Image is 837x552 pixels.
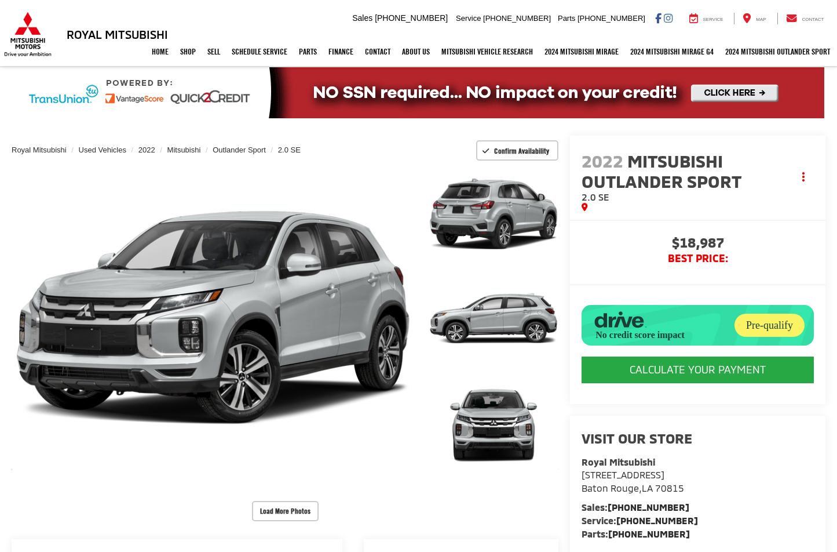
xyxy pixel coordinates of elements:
[293,37,323,66] a: Parts: Opens in a new tab
[582,528,690,539] strong: Parts:
[582,150,623,171] span: 2022
[226,37,293,66] a: Schedule Service: Opens in a new tab
[359,37,396,66] a: Contact
[582,456,655,467] strong: Royal Mitsubishi
[777,13,833,24] a: Contact
[483,14,551,23] span: [PHONE_NUMBER]
[582,150,745,191] span: Mitsubishi Outlander Sport
[802,172,805,181] span: dropdown dots
[642,482,653,493] span: LA
[703,17,723,22] span: Service
[436,37,539,66] a: Mitsubishi Vehicle Research
[608,528,690,539] a: [PHONE_NUMBER]
[802,17,824,22] span: Contact
[655,482,684,493] span: 70815
[8,164,419,473] img: 2022 Mitsubishi Outlander Sport 2.0 SE
[428,269,559,367] a: Expand Photo 2
[12,146,67,154] a: Royal Mitsubishi
[558,14,575,23] span: Parts
[426,268,560,368] img: 2022 Mitsubishi Outlander Sport 2.0 SE
[146,37,174,66] a: Home
[13,67,824,118] img: Quick2Credit
[167,146,201,154] a: Mitsubishi
[655,13,661,23] a: Facebook: Click to visit our Facebook page
[756,17,766,22] span: Map
[734,13,774,24] a: Map
[67,28,168,41] h3: Royal Mitsubishi
[323,37,359,66] a: Finance
[794,167,814,187] button: Actions
[456,14,481,23] span: Service
[539,37,624,66] a: 2024 Mitsubishi Mirage
[582,469,664,480] span: [STREET_ADDRESS]
[278,146,301,154] a: 2.0 SE
[2,12,54,57] img: Mitsubishi
[252,501,319,521] button: Load More Photos
[426,164,560,264] img: 2022 Mitsubishi Outlander Sport 2.0 SE
[375,13,448,23] span: [PHONE_NUMBER]
[202,37,226,66] a: Sell
[476,140,559,161] button: Confirm Availability
[582,515,698,526] strong: Service:
[12,165,415,471] a: Expand Photo 0
[494,146,549,155] span: Confirm Availability
[616,515,698,526] a: [PHONE_NUMBER]
[582,482,639,493] span: Baton Rouge
[582,469,684,493] a: [STREET_ADDRESS] Baton Rouge,LA 70815
[664,13,672,23] a: Instagram: Click to visit our Instagram page
[352,13,372,23] span: Sales
[624,37,719,66] a: 2024 Mitsubishi Mirage G4
[608,502,689,513] a: [PHONE_NUMBER]
[582,502,689,513] strong: Sales:
[582,357,814,383] : CALCULATE YOUR PAYMENT
[428,373,559,471] a: Expand Photo 3
[426,372,560,473] img: 2022 Mitsubishi Outlander Sport 2.0 SE
[79,146,126,154] a: Used Vehicles
[582,191,609,202] span: 2.0 SE
[428,165,559,263] a: Expand Photo 1
[582,235,814,253] span: $18,987
[138,146,155,154] a: 2022
[681,13,732,24] a: Service
[396,37,436,66] a: About Us
[213,146,266,154] a: Outlander Sport
[719,37,836,66] a: 2024 Mitsubishi Outlander SPORT
[582,482,684,493] span: ,
[582,431,814,446] h2: Visit our Store
[582,253,814,264] span: BEST PRICE:
[174,37,202,66] a: Shop
[578,14,645,23] span: [PHONE_NUMBER]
